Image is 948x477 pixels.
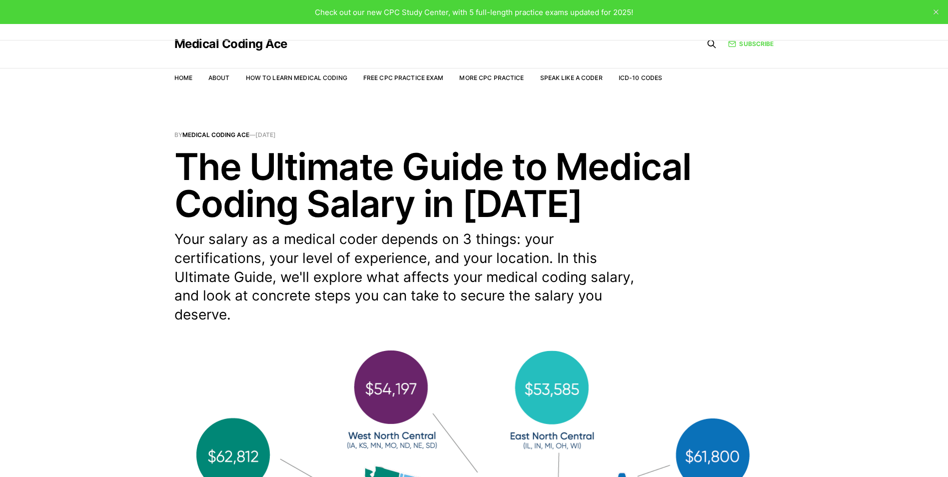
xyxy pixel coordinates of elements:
time: [DATE] [255,131,276,138]
span: By — [174,132,774,138]
a: Speak Like a Coder [540,74,603,81]
a: Subscribe [728,39,774,48]
a: How to Learn Medical Coding [246,74,347,81]
a: Free CPC Practice Exam [363,74,444,81]
a: More CPC Practice [459,74,524,81]
span: Check out our new CPC Study Center, with 5 full-length practice exams updated for 2025! [315,7,633,17]
a: ICD-10 Codes [619,74,662,81]
a: Home [174,74,192,81]
iframe: portal-trigger [785,428,948,477]
p: Your salary as a medical coder depends on 3 things: your certifications, your level of experience... [174,230,634,324]
h1: The Ultimate Guide to Medical Coding Salary in [DATE] [174,148,774,222]
a: Medical Coding Ace [182,131,249,138]
a: Medical Coding Ace [174,38,287,50]
button: close [928,4,944,20]
a: About [208,74,230,81]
